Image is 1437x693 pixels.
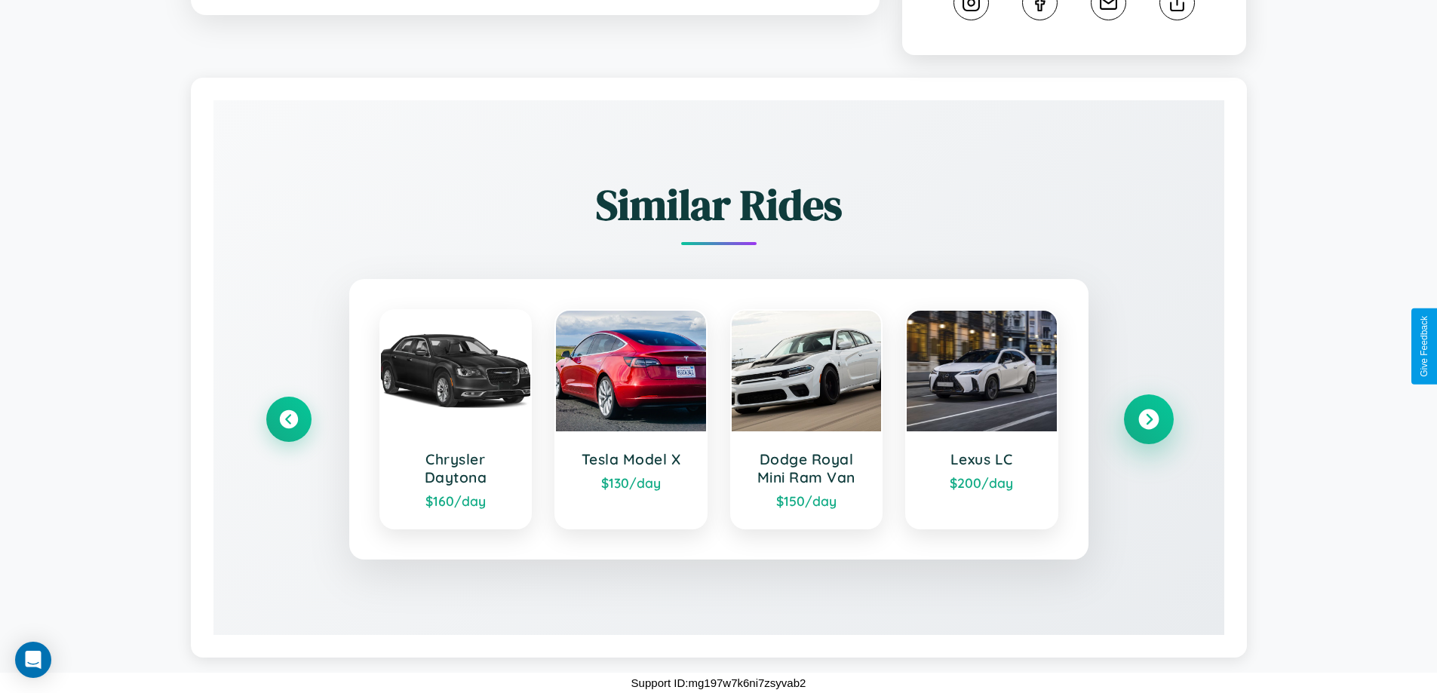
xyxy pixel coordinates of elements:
div: $ 160 /day [396,492,516,509]
a: Lexus LC$200/day [905,309,1058,529]
div: Give Feedback [1419,316,1429,377]
a: Tesla Model X$130/day [554,309,708,529]
h3: Chrysler Daytona [396,450,516,486]
h3: Dodge Royal Mini Ram Van [747,450,867,486]
a: Dodge Royal Mini Ram Van$150/day [730,309,883,529]
h3: Lexus LC [922,450,1042,468]
div: $ 130 /day [571,474,691,491]
h3: Tesla Model X [571,450,691,468]
div: $ 200 /day [922,474,1042,491]
div: $ 150 /day [747,492,867,509]
h2: Similar Rides [266,176,1171,234]
a: Chrysler Daytona$160/day [379,309,533,529]
div: Open Intercom Messenger [15,642,51,678]
p: Support ID: mg197w7k6ni7zsyvab2 [631,673,806,693]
